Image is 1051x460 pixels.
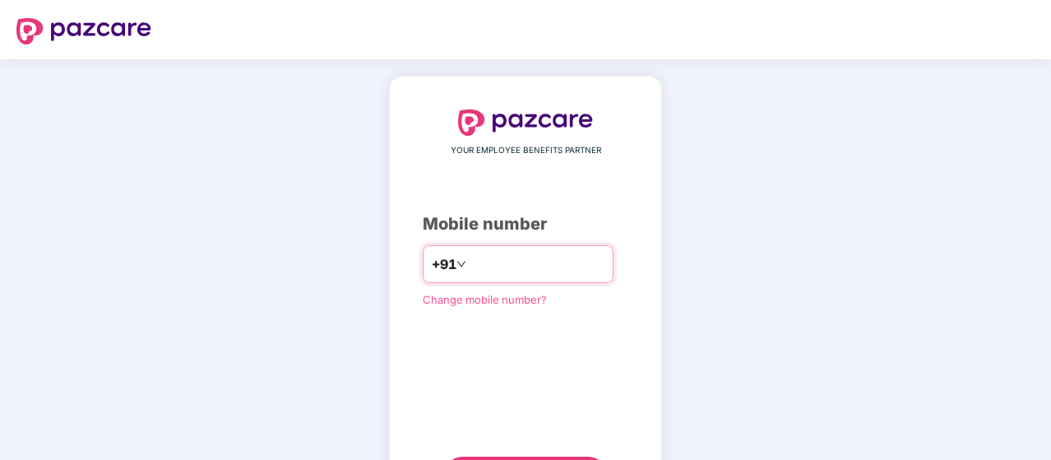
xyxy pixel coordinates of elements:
a: Change mobile number? [423,293,547,306]
span: +91 [432,254,456,275]
span: down [456,259,466,269]
div: Mobile number [423,211,628,237]
span: YOUR EMPLOYEE BENEFITS PARTNER [451,144,601,157]
img: logo [458,109,593,136]
img: logo [16,18,151,44]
